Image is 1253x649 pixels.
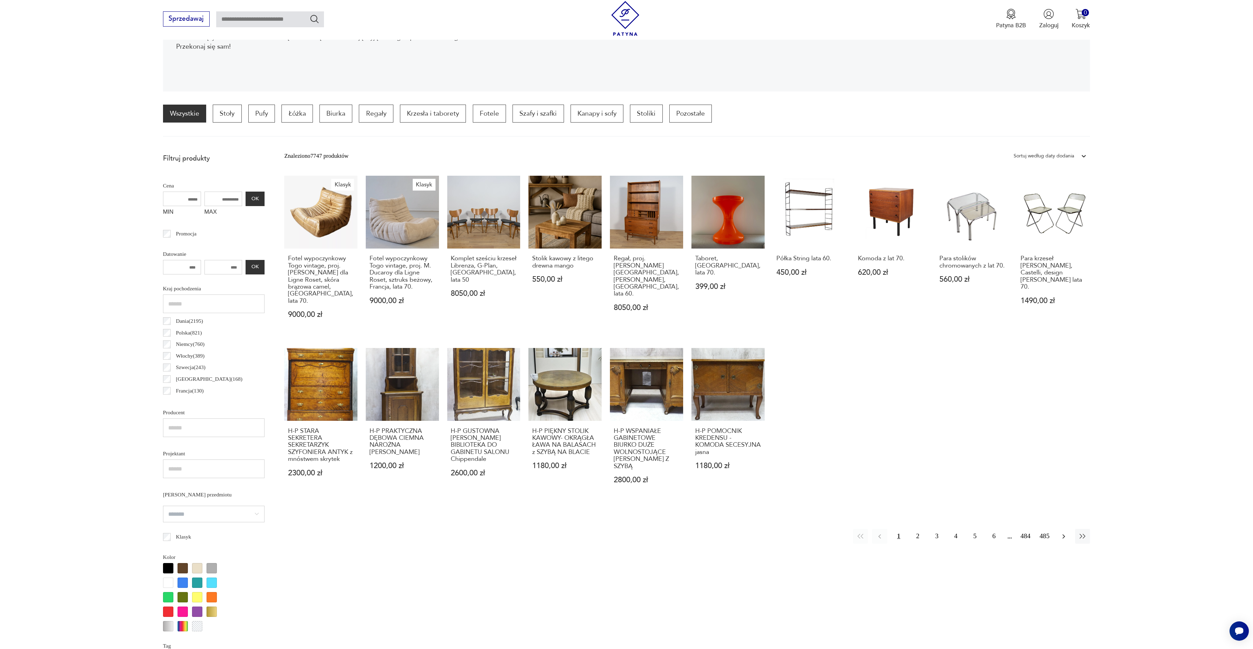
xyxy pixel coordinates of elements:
[163,250,265,259] p: Datowanie
[630,105,662,123] a: Stoliki
[284,176,357,335] a: KlasykFotel wypoczynkowy Togo vintage, proj. M. Ducaroy dla Ligne Roset, skóra brązowa camel, Fra...
[176,363,205,372] p: Szwecja ( 243 )
[1043,9,1054,19] img: Ikonka użytkownika
[447,348,520,500] a: H-P GUSTOWNA WITRYNA SERWANTKA BIBLIOTEKA DO GABINETU SALONU ChippendaleH-P GUSTOWNA [PERSON_NAME...
[319,105,352,123] a: Biurka
[163,11,210,27] button: Sprzedawaj
[1018,529,1033,544] button: 484
[528,348,602,500] a: H-P PIĘKNY STOLIK KAWOWY- OKRĄGŁA ŁAWA NA BALASACH z SZYBĄ NA BLACIEH-P PIĘKNY STOLIK KAWOWY- OKR...
[176,375,242,384] p: [GEOGRAPHIC_DATA] ( 168 )
[691,348,765,500] a: H-P POMOCNIK KREDENSU - KOMODA SECESYJNA jasnaH-P POMOCNIK KREDENSU - KOMODA SECESYJNA jasna1180,...
[176,317,203,326] p: Dania ( 2195 )
[1006,9,1016,19] img: Ikona medalu
[986,529,1001,544] button: 6
[614,255,679,297] h3: Regał, proj. [PERSON_NAME][GEOGRAPHIC_DATA], [PERSON_NAME], [GEOGRAPHIC_DATA], lata 60.
[451,469,516,477] p: 2600,00 zł
[451,290,516,297] p: 8050,00 zł
[288,255,354,304] h3: Fotel wypoczynkowy Togo vintage, proj. [PERSON_NAME] dla Ligne Roset, skóra brązowa camel, [GEOGR...
[776,269,842,276] p: 450,00 zł
[1230,621,1249,641] iframe: Smartsupp widget button
[967,529,982,544] button: 5
[309,14,319,24] button: Szukaj
[939,255,1005,269] h3: Para stolików chromowanych z lat 70.
[366,176,439,335] a: KlasykFotel wypoczynkowy Togo vintage, proj. M. Ducaroy dla Ligne Roset, sztruks beżowy, Francja,...
[204,206,242,219] label: MAX
[213,105,241,123] a: Stoły
[163,154,265,163] p: Filtruj produkty
[1021,255,1086,290] h3: Para krzeseł [PERSON_NAME], Castelli, design [PERSON_NAME] lata 70.
[891,529,906,544] button: 1
[773,176,846,335] a: Półka String lata 60.Półka String lata 60.450,00 zł
[288,428,354,463] h3: H-P STARA SEKRETERA SEKRETARZYK SZYFONIERA ANTYK z mnóstwem skrytek
[1082,9,1089,16] div: 0
[610,348,683,500] a: H-P WSPANIAŁE GABINETOWE BIURKO DUŻE WOLNOSTOJĄCE LUDWIK DĄB Z SZYBĄH-P WSPANIAŁE GABINETOWE BIUR...
[1072,9,1090,29] button: 0Koszyk
[163,206,201,219] label: MIN
[370,255,435,290] h3: Fotel wypoczynkowy Togo vintage, proj. M. Ducaroy dla Ligne Roset, sztruks beżowy, Francja, lata 70.
[614,304,679,311] p: 8050,00 zł
[248,105,275,123] a: Pufy
[284,152,348,161] div: Znaleziono 7747 produktów
[163,449,265,458] p: Projektant
[513,105,564,123] a: Szafy i szafki
[246,192,264,206] button: OK
[532,255,598,269] h3: Stolik kawowy z litego drewna mango
[532,276,598,283] p: 550,00 zł
[473,105,506,123] a: Fotele
[996,21,1026,29] p: Patyna B2B
[163,17,210,22] a: Sprzedawaj
[370,428,435,456] h3: H-P PRAKTYCZNA DĘBOWA CIEMNA NAROŻNA [PERSON_NAME]
[532,428,598,456] h3: H-P PIĘKNY STOLIK KAWOWY- OKRĄGŁA ŁAWA NA BALASACH z SZYBĄ NA BLACIE
[370,297,435,304] p: 9000,00 zł
[451,255,516,283] h3: Komplet sześciu krzeseł Librenza, G-Plan, [GEOGRAPHIC_DATA], lata 50
[400,105,466,123] a: Krzesła i taborety
[163,105,206,123] a: Wszystkie
[370,462,435,469] p: 1200,00 zł
[1014,152,1074,161] div: Sortuj według daty dodania
[610,176,683,335] a: Regał, proj. J. Sorth, Bornholm, Dania, lata 60.Regał, proj. [PERSON_NAME][GEOGRAPHIC_DATA], [PER...
[695,462,761,469] p: 1180,00 zł
[695,283,761,290] p: 399,00 zł
[176,398,204,407] p: Czechy ( 121 )
[451,428,516,463] h3: H-P GUSTOWNA [PERSON_NAME] BIBLIOTEKA DO GABINETU SALONU Chippendale
[1037,529,1052,544] button: 485
[996,9,1026,29] button: Patyna B2B
[176,351,204,360] p: Włochy ( 389 )
[176,386,204,395] p: Francja ( 130 )
[288,469,354,477] p: 2300,00 zł
[858,255,924,262] h3: Komoda z lat 70.
[858,269,924,276] p: 620,00 zł
[532,462,598,469] p: 1180,00 zł
[176,229,197,238] p: Promocja
[528,176,602,335] a: Stolik kawowy z litego drewna mangoStolik kawowy z litego drewna mango550,00 zł
[359,105,393,123] a: Regały
[1017,176,1090,335] a: Para krzeseł Plia Anonima, Castelli, design Giancarlo Piretti lata 70.Para krzeseł [PERSON_NAME],...
[996,9,1026,29] a: Ikona medaluPatyna B2B
[854,176,927,335] a: Komoda z lat 70.Komoda z lat 70.620,00 zł
[939,276,1005,283] p: 560,00 zł
[1039,9,1059,29] button: Zaloguj
[366,348,439,500] a: H-P PRAKTYCZNA DĘBOWA CIEMNA NAROŻNA WITRYNA KĄTNIKH-P PRAKTYCZNA DĘBOWA CIEMNA NAROŻNA [PERSON_N...
[1021,297,1086,304] p: 1490,00 zł
[608,1,643,36] img: Patyna - sklep z meblami i dekoracjami vintage
[571,105,623,123] p: Kanapy i sofy
[1075,9,1086,19] img: Ikona koszyka
[163,408,265,417] p: Producent
[669,105,712,123] a: Pozostałe
[163,181,265,190] p: Cena
[176,340,204,349] p: Niemcy ( 760 )
[910,529,925,544] button: 2
[288,311,354,318] p: 9000,00 zł
[281,105,313,123] a: Łóżka
[695,428,761,456] h3: H-P POMOCNIK KREDENSU - KOMODA SECESYJNA jasna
